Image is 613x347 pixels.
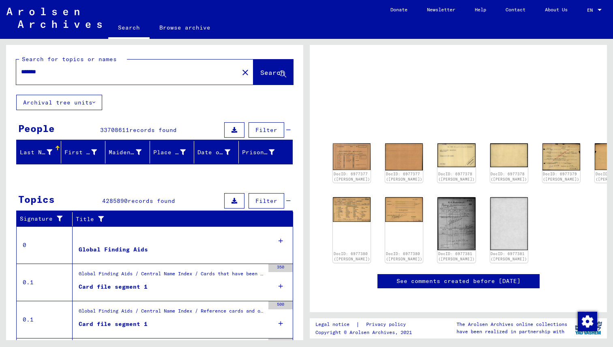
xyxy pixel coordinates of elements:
[239,141,293,164] mat-header-cell: Prisoner #
[437,197,475,250] img: 001.jpg
[20,148,52,157] div: Last Name
[437,143,475,167] img: 001.jpg
[79,320,148,328] div: Card file segment 1
[20,213,74,226] div: Signature
[240,68,250,77] mat-icon: close
[253,60,293,85] button: Search
[542,143,580,170] img: 001.jpg
[333,143,371,170] img: 001.jpg
[438,251,475,262] a: DocID: 6977381 ([PERSON_NAME])
[128,197,175,204] span: records found
[385,143,423,170] img: 002.jpg
[385,197,423,222] img: 002.jpg
[587,7,596,13] span: EN
[79,307,264,319] div: Global Finding Aids / Central Name Index / Reference cards and originals, which have been discove...
[17,226,73,264] td: 0
[6,8,102,28] img: Arolsen_neg.svg
[333,197,371,222] img: 001.jpg
[100,126,129,134] span: 33708611
[249,193,284,209] button: Filter
[108,18,150,39] a: Search
[20,146,62,159] div: Last Name
[386,172,422,182] a: DocID: 6977377 ([PERSON_NAME])
[255,126,277,134] span: Filter
[20,215,66,223] div: Signature
[153,146,196,159] div: Place of Birth
[17,141,61,164] mat-header-cell: Last Name
[242,146,285,159] div: Prisoner #
[150,141,195,164] mat-header-cell: Place of Birth
[194,141,239,164] mat-header-cell: Date of Birth
[22,55,117,63] mat-label: Search for topics or names
[457,328,567,335] p: have been realized in partnership with
[64,146,107,159] div: First Name
[334,172,370,182] a: DocID: 6977377 ([PERSON_NAME])
[397,277,521,285] a: See comments created before [DATE]
[76,215,277,224] div: Title
[386,251,422,262] a: DocID: 6977380 ([PERSON_NAME])
[249,122,284,138] button: Filter
[490,197,528,250] img: 002.jpg
[197,148,230,157] div: Date of Birth
[61,141,106,164] mat-header-cell: First Name
[109,148,141,157] div: Maiden Name
[105,141,150,164] mat-header-cell: Maiden Name
[578,312,597,331] img: Change consent
[315,329,416,336] p: Copyright © Arolsen Archives, 2021
[457,321,567,328] p: The Arolsen Archives online collections
[360,320,416,329] a: Privacy policy
[268,301,293,309] div: 500
[109,146,152,159] div: Maiden Name
[18,121,55,136] div: People
[268,338,293,347] div: 500
[573,318,604,338] img: yv_logo.png
[315,320,416,329] div: |
[102,197,128,204] span: 4285890
[334,251,370,262] a: DocID: 6977380 ([PERSON_NAME])
[18,192,55,206] div: Topics
[79,270,264,281] div: Global Finding Aids / Central Name Index / Cards that have been scanned during first sequential m...
[438,172,475,182] a: DocID: 6977378 ([PERSON_NAME])
[491,251,527,262] a: DocID: 6977381 ([PERSON_NAME])
[260,68,285,77] span: Search
[153,148,186,157] div: Place of Birth
[237,64,253,80] button: Clear
[490,143,528,167] img: 002.jpg
[79,245,148,254] div: Global Finding Aids
[242,148,275,157] div: Prisoner #
[315,320,356,329] a: Legal notice
[491,172,527,182] a: DocID: 6977378 ([PERSON_NAME])
[17,301,73,338] td: 0.1
[150,18,220,37] a: Browse archive
[543,172,579,182] a: DocID: 6977379 ([PERSON_NAME])
[17,264,73,301] td: 0.1
[64,148,97,157] div: First Name
[197,146,240,159] div: Date of Birth
[79,283,148,291] div: Card file segment 1
[129,126,177,134] span: records found
[255,197,277,204] span: Filter
[76,213,285,226] div: Title
[16,95,102,110] button: Archival tree units
[268,264,293,272] div: 350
